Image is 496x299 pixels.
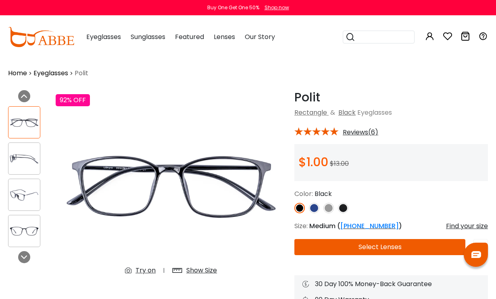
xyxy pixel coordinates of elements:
[338,108,356,117] a: Black
[343,129,378,136] span: Reviews(6)
[8,223,40,239] img: Polit Black TR Eyeglasses , UniversalBridgeFit Frames from ABBE Glasses
[261,4,289,11] a: Shop now
[357,108,392,117] span: Eyeglasses
[207,4,259,11] div: Buy One Get One 50%
[329,108,337,117] span: &
[340,221,399,231] a: [PHONE_NUMBER]
[245,32,275,41] span: Our Story
[8,151,40,167] img: Polit Black TR Eyeglasses , UniversalBridgeFit Frames from ABBE Glasses
[8,187,40,203] img: Polit Black TR Eyeglasses , UniversalBridgeFit Frames from ABBE Glasses
[294,239,465,255] button: Select Lenses
[294,221,308,231] span: Size:
[330,159,349,168] span: $13.00
[175,32,204,41] span: Featured
[186,266,217,275] div: Show Size
[294,90,488,105] h1: Polit
[8,27,74,47] img: abbeglasses.com
[446,221,488,231] div: Find your size
[8,115,40,130] img: Polit Black TR Eyeglasses , UniversalBridgeFit Frames from ABBE Glasses
[294,189,313,198] span: Color:
[33,68,68,78] a: Eyeglasses
[265,4,289,11] div: Shop now
[75,68,88,78] span: Polit
[302,279,480,289] div: 30 Day 100% Money-Back Guarantee
[214,32,235,41] span: Lenses
[294,108,327,117] a: Rectangle
[298,153,328,171] span: $1.00
[471,251,481,258] img: chat
[135,266,156,275] div: Try on
[86,32,121,41] span: Eyeglasses
[315,189,332,198] span: Black
[8,68,27,78] a: Home
[309,221,402,231] span: Medium ( )
[56,90,286,282] img: Polit Black TR Eyeglasses , UniversalBridgeFit Frames from ABBE Glasses
[131,32,165,41] span: Sunglasses
[56,94,90,106] div: 92% OFF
